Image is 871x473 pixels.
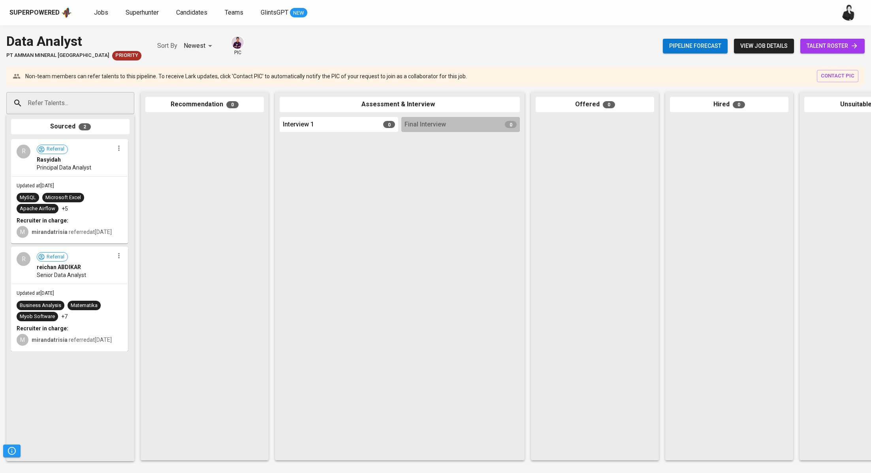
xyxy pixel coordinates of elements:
[32,229,112,235] span: referred at [DATE]
[17,183,54,188] span: Updated at [DATE]
[184,39,215,53] div: Newest
[404,120,446,129] span: Final Interview
[112,52,141,59] span: Priority
[3,445,21,457] button: Pipeline Triggers
[61,313,68,320] p: +7
[45,194,81,202] div: Microsoft Excel
[9,7,72,19] a: Superpoweredapp logo
[669,41,721,51] span: Pipeline forecast
[261,8,307,18] a: GlintsGPT NEW
[20,205,55,213] div: Apache Airflow
[37,164,91,171] span: Principal Data Analyst
[261,9,288,16] span: GlintsGPT
[20,194,36,202] div: MySQL
[112,51,141,60] div: New Job received from Demand Team
[17,145,30,158] div: R
[71,302,98,309] div: Matematika
[43,145,68,153] span: Referral
[37,263,81,271] span: reichan ABDIKAR
[821,72,854,81] span: contact pic
[280,97,520,112] div: Assessment & Interview
[79,123,91,130] span: 2
[61,7,72,19] img: app logo
[94,9,108,16] span: Jobs
[17,252,30,266] div: R
[231,36,244,49] img: erwin@glints.com
[126,8,160,18] a: Superhunter
[734,39,794,53] button: view job details
[62,205,68,213] p: +5
[32,337,112,343] span: referred at [DATE]
[670,97,788,112] div: Hired
[25,72,467,80] p: Non-team members can refer talents to this pipeline. To receive Lark updates, click 'Contact PIC'...
[157,41,177,51] p: Sort By
[17,325,68,332] b: Recruiter in charge:
[817,70,858,82] button: contact pic
[6,32,141,51] div: Data Analyst
[225,9,243,16] span: Teams
[283,120,314,129] span: Interview 1
[32,337,68,343] b: mirandatrisia
[800,39,865,53] a: talent roster
[17,290,54,296] span: Updated at [DATE]
[505,121,517,128] span: 0
[733,101,745,108] span: 0
[37,156,61,164] span: Rasyidah
[807,41,858,51] span: talent roster
[17,334,28,346] div: M
[176,9,207,16] span: Candidates
[6,52,109,59] span: PT Amman Mineral [GEOGRAPHIC_DATA]
[841,5,857,21] img: medwi@glints.com
[231,36,245,56] div: pic
[145,97,264,112] div: Recommendation
[17,217,68,224] b: Recruiter in charge:
[20,313,55,320] div: Myob Software
[290,9,307,17] span: NEW
[603,101,615,108] span: 0
[94,8,110,18] a: Jobs
[17,226,28,238] div: M
[225,8,245,18] a: Teams
[9,8,60,17] div: Superpowered
[11,119,130,134] div: Sourced
[126,9,159,16] span: Superhunter
[740,41,788,51] span: view job details
[176,8,209,18] a: Candidates
[20,302,61,309] div: Business Analysis
[43,253,68,261] span: Referral
[663,39,728,53] button: Pipeline forecast
[32,229,68,235] b: mirandatrisia
[226,101,239,108] span: 0
[184,41,205,51] p: Newest
[383,121,395,128] span: 0
[130,102,132,104] button: Open
[536,97,654,112] div: Offered
[37,271,86,279] span: Senior Data Analyst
